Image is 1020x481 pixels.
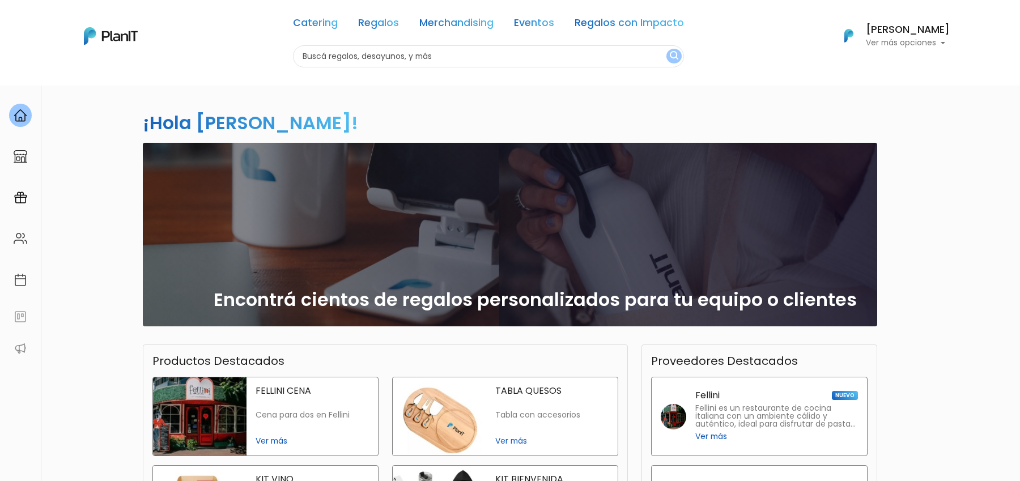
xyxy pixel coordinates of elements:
[514,18,554,32] a: Eventos
[495,435,609,447] span: Ver más
[832,391,858,400] span: NUEVO
[14,109,27,122] img: home-e721727adea9d79c4d83392d1f703f7f8bce08238fde08b1acbfd93340b81755.svg
[830,21,950,50] button: PlanIt Logo [PERSON_NAME] Ver más opciones
[14,150,27,163] img: marketplace-4ceaa7011d94191e9ded77b95e3339b90024bf715f7c57f8cf31f2d8c509eaba.svg
[495,410,609,420] p: Tabla con accesorios
[651,354,798,368] h3: Proveedores Destacados
[14,232,27,245] img: people-662611757002400ad9ed0e3c099ab2801c6687ba6c219adb57efc949bc21e19d.svg
[214,289,857,310] h2: Encontrá cientos de regalos personalizados para tu equipo o clientes
[14,273,27,287] img: calendar-87d922413cdce8b2cf7b7f5f62616a5cf9e4887200fb71536465627b3292af00.svg
[575,18,684,32] a: Regalos con Impacto
[293,18,338,32] a: Catering
[152,377,379,456] a: fellini cena FELLINI CENA Cena para dos en Fellini Ver más
[143,110,358,135] h2: ¡Hola [PERSON_NAME]!
[14,310,27,323] img: feedback-78b5a0c8f98aac82b08bfc38622c3050aee476f2c9584af64705fc4e61158814.svg
[256,386,369,395] p: FELLINI CENA
[695,405,858,428] p: Fellini es un restaurante de cocina italiana con un ambiente cálido y auténtico, ideal para disfr...
[419,18,494,32] a: Merchandising
[153,377,246,456] img: fellini cena
[836,23,861,48] img: PlanIt Logo
[392,377,618,456] a: tabla quesos TABLA QUESOS Tabla con accesorios Ver más
[14,342,27,355] img: partners-52edf745621dab592f3b2c58e3bca9d71375a7ef29c3b500c9f145b62cc070d4.svg
[651,377,868,456] a: Fellini NUEVO Fellini es un restaurante de cocina italiana con un ambiente cálido y auténtico, id...
[14,191,27,205] img: campaigns-02234683943229c281be62815700db0a1741e53638e28bf9629b52c665b00959.svg
[695,431,727,442] span: Ver más
[866,25,950,35] h6: [PERSON_NAME]
[393,377,486,456] img: tabla quesos
[293,45,684,67] input: Buscá regalos, desayunos, y más
[866,39,950,47] p: Ver más opciones
[358,18,399,32] a: Regalos
[670,51,678,62] img: search_button-432b6d5273f82d61273b3651a40e1bd1b912527efae98b1b7a1b2c0702e16a8d.svg
[495,386,609,395] p: TABLA QUESOS
[84,27,138,45] img: PlanIt Logo
[152,354,284,368] h3: Productos Destacados
[695,391,720,400] p: Fellini
[661,404,686,429] img: fellini
[256,410,369,420] p: Cena para dos en Fellini
[256,435,369,447] span: Ver más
